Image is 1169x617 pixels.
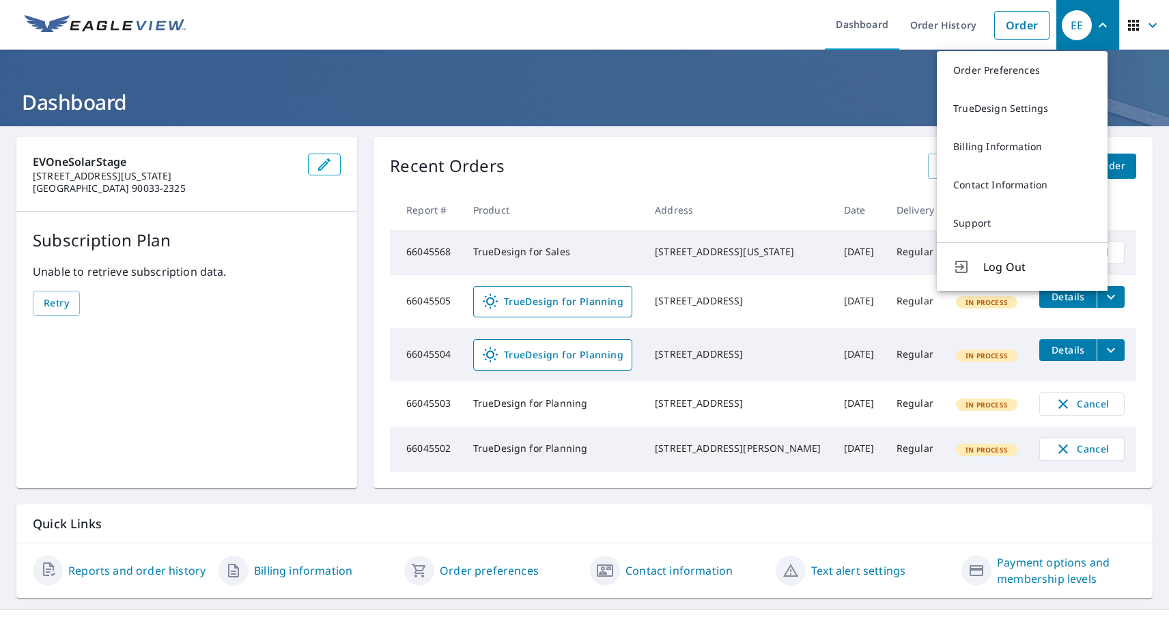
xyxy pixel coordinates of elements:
[983,259,1091,275] span: Log Out
[390,190,462,230] th: Report #
[937,128,1108,166] a: Billing Information
[886,427,946,472] td: Regular
[886,382,946,427] td: Regular
[994,11,1050,40] a: Order
[833,328,886,382] td: [DATE]
[440,562,539,579] a: Order preferences
[811,562,905,579] a: Text alert settings
[957,351,1016,360] span: In Process
[833,230,886,275] td: [DATE]
[390,427,462,472] td: 66045502
[33,182,297,195] p: [GEOGRAPHIC_DATA] 90033-2325
[957,400,1016,410] span: In Process
[33,154,297,170] p: EVOneSolarStage
[937,166,1108,204] a: Contact Information
[833,382,886,427] td: [DATE]
[1062,10,1092,40] div: EE
[886,275,946,328] td: Regular
[655,397,821,410] div: [STREET_ADDRESS]
[33,228,341,253] p: Subscription Plan
[928,154,1025,179] a: View All Orders
[937,204,1108,242] a: Support
[886,190,946,230] th: Delivery
[1039,339,1097,361] button: detailsBtn-66045504
[957,298,1016,307] span: In Process
[390,382,462,427] td: 66045503
[473,286,632,317] a: TrueDesign for Planning
[655,347,821,361] div: [STREET_ADDRESS]
[1054,396,1110,412] span: Cancel
[1039,437,1125,461] button: Cancel
[33,291,80,316] button: Retry
[1054,441,1110,457] span: Cancel
[625,562,733,579] a: Contact information
[482,347,623,363] span: TrueDesign for Planning
[462,382,644,427] td: TrueDesign for Planning
[1047,343,1088,356] span: Details
[16,88,1153,116] h1: Dashboard
[462,190,644,230] th: Product
[886,230,946,275] td: Regular
[473,339,632,371] a: TrueDesign for Planning
[655,294,821,308] div: [STREET_ADDRESS]
[655,245,821,259] div: [STREET_ADDRESS][US_STATE]
[937,51,1108,89] a: Order Preferences
[937,242,1108,291] button: Log Out
[390,275,462,328] td: 66045505
[33,515,1136,532] p: Quick Links
[33,170,297,182] p: [STREET_ADDRESS][US_STATE]
[462,427,644,472] td: TrueDesign for Planning
[390,328,462,382] td: 66045504
[1047,290,1088,303] span: Details
[833,190,886,230] th: Date
[254,562,352,579] a: Billing information
[886,328,946,382] td: Regular
[997,554,1136,587] a: Payment options and membership levels
[25,15,186,35] img: EV Logo
[957,445,1016,455] span: In Process
[833,275,886,328] td: [DATE]
[462,230,644,275] td: TrueDesign for Sales
[1039,286,1097,308] button: detailsBtn-66045505
[390,230,462,275] td: 66045568
[644,190,832,230] th: Address
[1097,339,1125,361] button: filesDropdownBtn-66045504
[937,89,1108,128] a: TrueDesign Settings
[1097,286,1125,308] button: filesDropdownBtn-66045505
[655,442,821,455] div: [STREET_ADDRESS][PERSON_NAME]
[482,293,623,310] span: TrueDesign for Planning
[833,427,886,472] td: [DATE]
[44,295,69,312] span: Retry
[390,154,505,179] p: Recent Orders
[33,263,341,280] p: Unable to retrieve subscription data.
[68,562,206,579] a: Reports and order history
[1039,392,1125,416] button: Cancel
